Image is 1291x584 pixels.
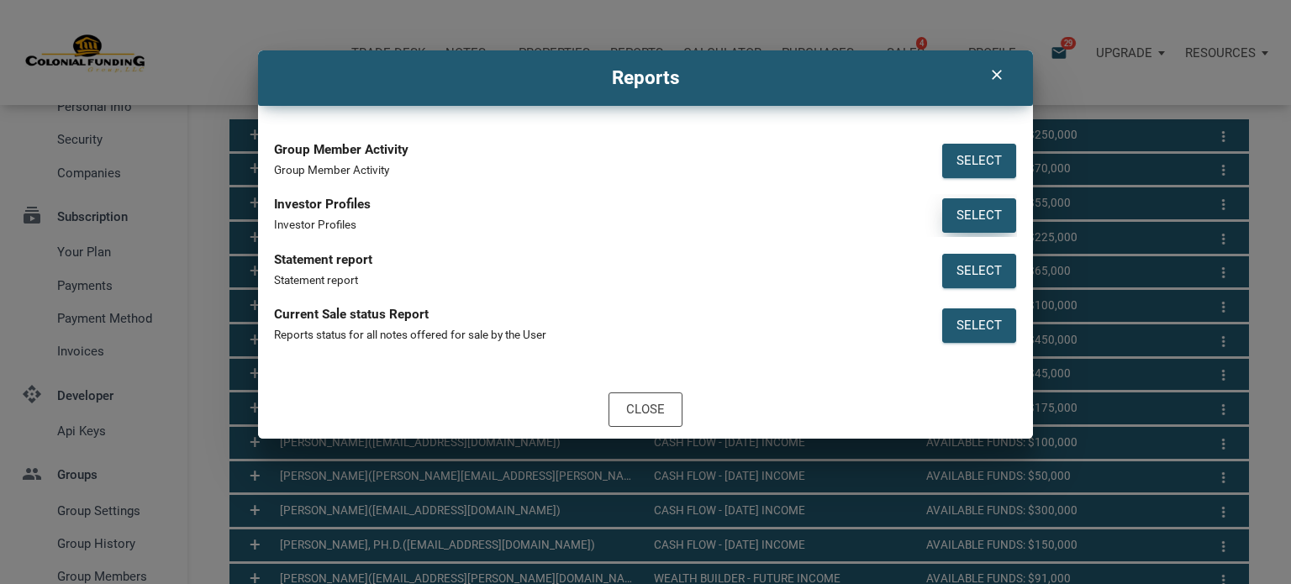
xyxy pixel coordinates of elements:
[942,308,1016,343] button: Select
[956,206,1002,225] div: Select
[956,261,1002,281] div: Select
[274,304,905,324] div: Current Sale status Report
[274,324,905,345] div: Reports status for all notes offered for sale by the User
[274,214,905,234] div: Investor Profiles
[942,198,1016,233] button: Select
[271,64,1020,92] h4: Reports
[626,400,665,419] div: Close
[274,160,905,180] div: Group Member Activity
[942,254,1016,288] button: Select
[956,316,1002,335] div: Select
[609,392,682,427] button: Close
[986,66,1006,83] i: clear
[975,59,1018,91] button: clear
[942,144,1016,178] button: Select
[274,250,905,270] div: Statement report
[956,151,1002,171] div: Select
[274,139,905,160] div: Group Member Activity
[274,270,905,290] div: Statement report
[274,194,905,214] div: Investor Profiles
